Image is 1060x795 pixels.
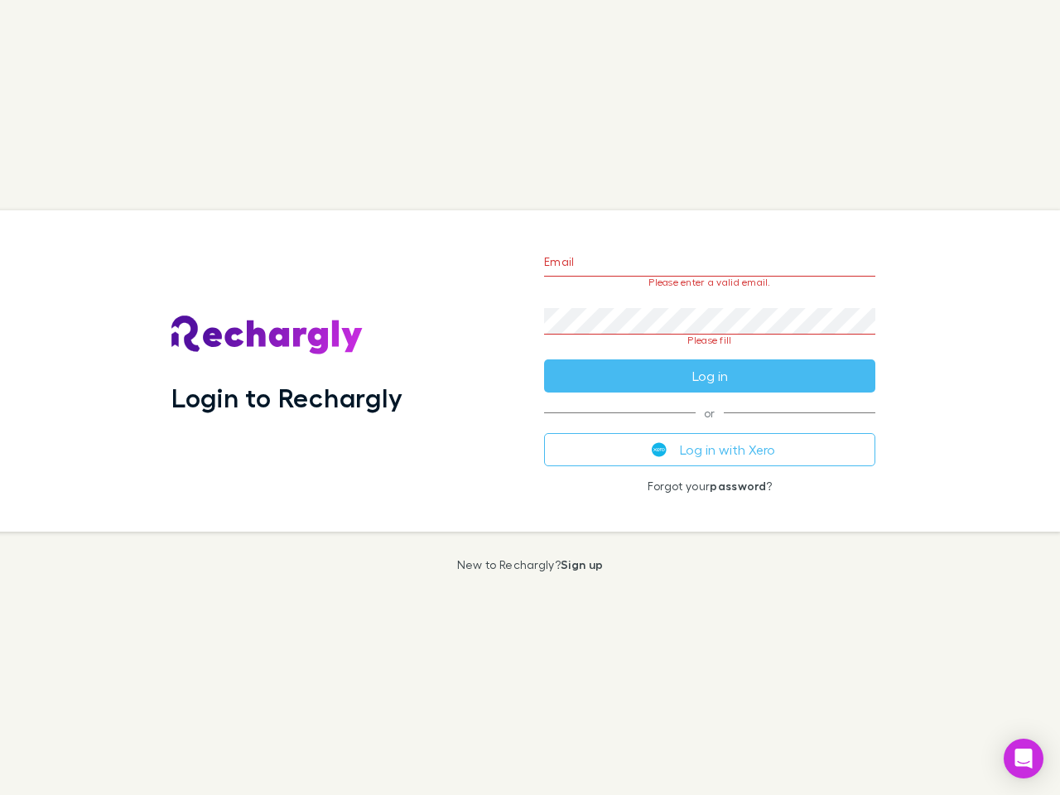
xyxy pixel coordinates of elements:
img: Xero's logo [652,442,667,457]
p: Please enter a valid email. [544,277,875,288]
button: Log in with Xero [544,433,875,466]
a: password [710,479,766,493]
button: Log in [544,359,875,393]
p: Forgot your ? [544,479,875,493]
img: Rechargly's Logo [171,316,364,355]
p: Please fill [544,335,875,346]
h1: Login to Rechargly [171,382,402,413]
a: Sign up [561,557,603,571]
span: or [544,412,875,413]
div: Open Intercom Messenger [1004,739,1043,778]
p: New to Rechargly? [457,558,604,571]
